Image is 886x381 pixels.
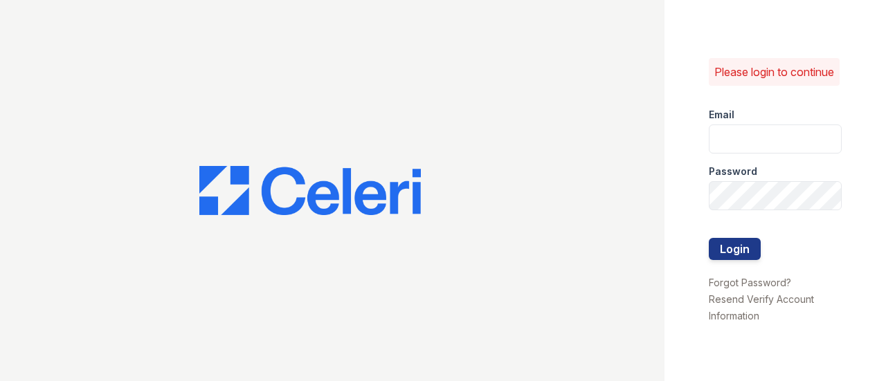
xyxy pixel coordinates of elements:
p: Please login to continue [714,64,834,80]
label: Password [709,165,757,178]
img: CE_Logo_Blue-a8612792a0a2168367f1c8372b55b34899dd931a85d93a1a3d3e32e68fde9ad4.png [199,166,421,216]
button: Login [709,238,761,260]
a: Forgot Password? [709,277,791,288]
a: Resend Verify Account Information [709,293,814,322]
label: Email [709,108,734,122]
